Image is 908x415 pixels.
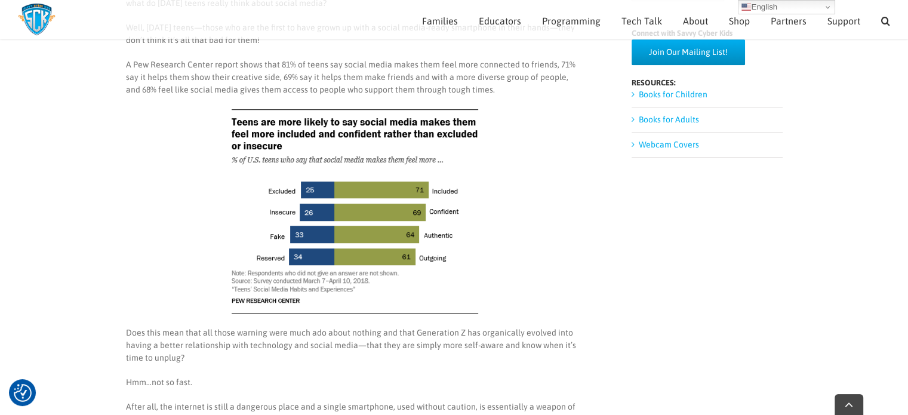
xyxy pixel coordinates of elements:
span: Partners [771,16,807,26]
img: Savvy Cyber Kids Logo [18,3,56,36]
span: Support [827,16,860,26]
p: Hmm…not so fast. [126,376,584,389]
p: Does this mean that all those warning were much ado about nothing and that Generation Z has organ... [126,327,584,364]
a: Books for Children [639,90,707,99]
p: A Pew Research Center report shows that 81% of teens say social media makes them feel more connec... [126,59,584,96]
button: Consent Preferences [14,384,32,402]
span: Join Our Mailing List! [649,47,728,57]
span: Programming [542,16,601,26]
img: Revisit consent button [14,384,32,402]
a: Join Our Mailing List! [632,39,745,65]
span: Tech Talk [621,16,662,26]
span: Shop [729,16,750,26]
span: Educators [479,16,521,26]
a: Books for Adults [639,115,699,124]
h4: RESOURCES: [632,79,783,87]
span: About [683,16,708,26]
a: Webcam Covers [639,140,699,149]
span: Families [422,16,458,26]
img: en [741,2,751,12]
